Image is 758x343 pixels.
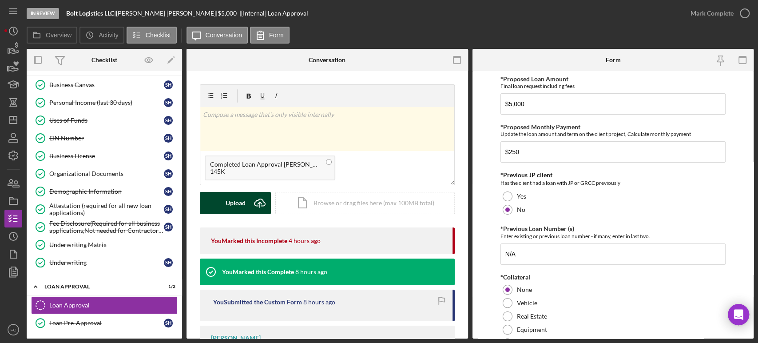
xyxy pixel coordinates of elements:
button: Form [250,27,290,44]
div: Attestation (required for all new loan applications) [49,202,164,216]
div: S H [164,187,173,196]
div: Underwriting [49,259,164,266]
button: Conversation [187,27,248,44]
div: Business Canvas [49,81,164,88]
div: Business License [49,152,164,160]
div: Form [605,56,620,64]
a: Fee Disclosure(Required for all business applications,Not needed for Contractor loans)SH [31,218,178,236]
a: Underwriting Matrix [31,236,178,254]
button: FC [4,321,22,339]
div: Open Intercom Messenger [728,304,749,325]
div: Loan Pre-Approval [49,319,164,327]
span: $5,000 [218,9,237,17]
label: Activity [99,32,118,39]
a: Uses of FundsSH [31,112,178,129]
time: 2025-09-09 14:21 [303,299,335,306]
button: Activity [79,27,124,44]
div: S H [164,223,173,231]
div: Loan Approval [44,284,153,289]
div: | [66,10,116,17]
div: S H [164,134,173,143]
a: Organizational DocumentsSH [31,165,178,183]
label: Overview [46,32,71,39]
time: 2025-09-09 18:10 [289,237,321,244]
a: UnderwritingSH [31,254,178,271]
div: S H [164,205,173,214]
div: S H [164,80,173,89]
div: Checklist [91,56,117,64]
button: Checklist [127,27,177,44]
label: *Previous Loan Number (s) [500,225,574,232]
div: Completed Loan Approval [PERSON_NAME][DEMOGRAPHIC_DATA] , [PERSON_NAME].pdf [210,161,321,168]
div: S H [164,98,173,107]
label: Conversation [206,32,242,39]
time: 2025-09-09 14:21 [295,268,327,275]
a: Business LicenseSH [31,147,178,165]
label: *Proposed Monthly Payment [500,123,580,131]
button: Overview [27,27,77,44]
div: Final loan request including fees [500,83,726,89]
a: EIN NumberSH [31,129,178,147]
div: Has the client had a loan with JP or GRCC previously [500,179,726,187]
label: Checklist [146,32,171,39]
a: Personal Income (last 30 days)SH [31,94,178,112]
a: Demographic InformationSH [31,183,178,200]
div: | [Internal] Loan Approval [239,10,308,17]
div: Organizational Documents [49,170,164,177]
div: EIN Number [49,135,164,142]
a: Loan Pre-ApprovalSH [31,314,178,332]
label: Real Estate [517,313,547,320]
div: [PERSON_NAME] [211,335,261,342]
div: S H [164,258,173,267]
div: Demographic Information [49,188,164,195]
label: *Proposed Loan Amount [500,75,568,83]
label: None [517,286,532,293]
div: You Marked this Incomplete [211,237,287,244]
div: *Collateral [500,274,726,281]
div: Update the loan amount and term on the client project, Calculate monthly payment [500,131,726,137]
button: Upload [200,192,271,214]
div: Underwriting Matrix [49,241,177,248]
div: 1 / 2 [159,284,175,289]
div: *Previous JP client [500,171,726,179]
text: FC [11,327,16,332]
div: Mark Complete [691,4,734,22]
div: Conversation [309,56,345,64]
div: S H [164,319,173,327]
div: You Submitted the Custom Form [213,299,302,306]
a: Attestation (required for all new loan applications)SH [31,200,178,218]
div: In Review [27,8,59,19]
a: Business CanvasSH [31,76,178,94]
div: Upload [226,192,246,214]
a: Loan Approval [31,296,178,314]
b: Bolt Logistics LLC [66,9,114,17]
label: Form [269,32,284,39]
div: S H [164,169,173,178]
div: Uses of Funds [49,117,164,124]
label: Vehicle [517,299,537,307]
div: Fee Disclosure(Required for all business applications,Not needed for Contractor loans) [49,220,164,234]
button: Mark Complete [682,4,754,22]
div: Enter existing or previous loan number - if many, enter in last two. [500,233,726,239]
label: No [517,206,525,213]
div: 145K [210,168,321,175]
div: S H [164,152,173,160]
div: Loan Approval [49,302,177,309]
div: S H [164,116,173,125]
div: You Marked this Complete [222,268,294,275]
div: [PERSON_NAME] [PERSON_NAME] | [116,10,218,17]
div: Personal Income (last 30 days) [49,99,164,106]
label: Yes [517,193,526,200]
label: Equipment [517,326,547,333]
